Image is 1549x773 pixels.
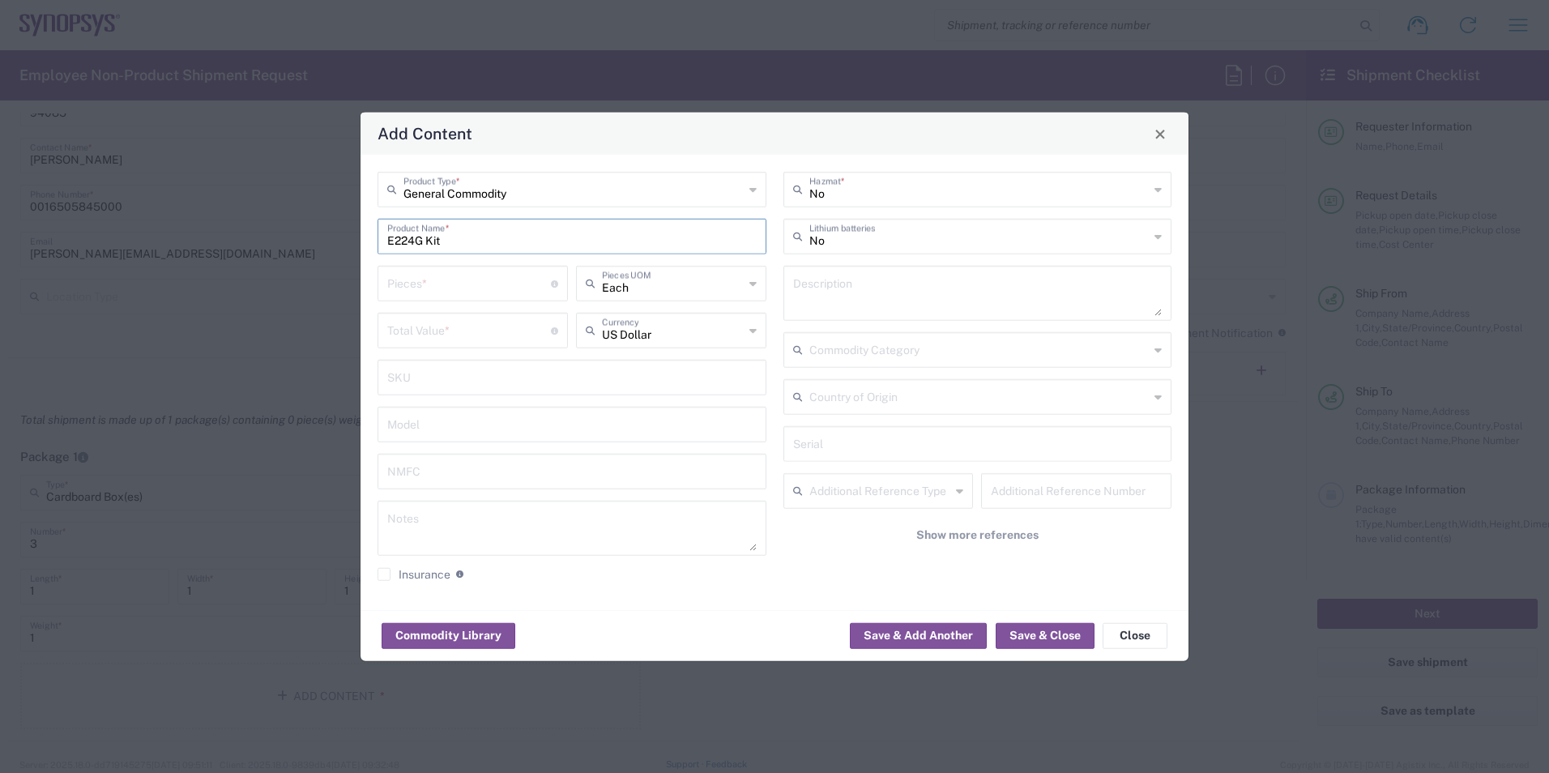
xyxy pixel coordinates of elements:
h4: Add Content [378,122,472,145]
button: Commodity Library [382,622,515,648]
label: Insurance [378,568,450,581]
span: Show more references [916,527,1039,543]
button: Save & Add Another [850,622,987,648]
button: Close [1149,122,1171,145]
button: Close [1103,622,1167,648]
button: Save & Close [996,622,1095,648]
